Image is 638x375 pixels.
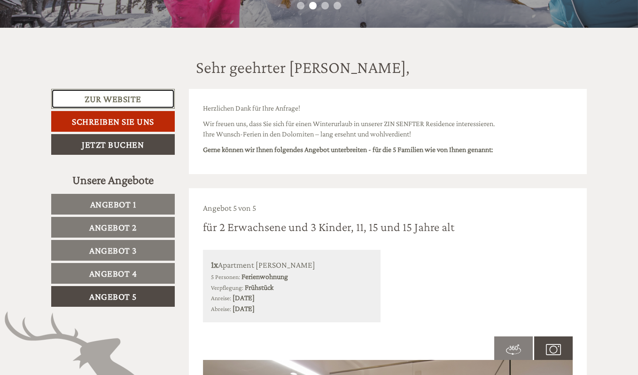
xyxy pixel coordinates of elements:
span: Angebot 5 [89,291,137,302]
a: Zur Website [51,89,175,109]
span: Angebot 5 von 5 [203,203,256,213]
button: Senden [307,244,370,264]
p: Wir freuen uns, dass Sie sich für einen Winterurlaub in unserer ZIN SENFTER Residence interessier... [203,119,573,140]
img: 360-grad.svg [506,342,521,357]
b: [DATE] [233,304,255,312]
b: Frühstück [245,283,273,291]
img: camera.svg [546,342,561,357]
a: Schreiben Sie uns [51,111,175,132]
small: Verpflegung: [211,284,243,291]
div: Apartment [PERSON_NAME] [211,258,373,271]
small: 5 Personen: [211,273,240,280]
span: Angebot 1 [90,199,136,209]
span: Angebot 3 [89,245,137,255]
small: 21:17 [14,46,132,52]
span: Angebot 2 [89,222,137,232]
b: Ferienwohnung [241,272,288,280]
b: [DATE] [233,294,255,302]
div: Guten Tag, wie können wir Ihnen helfen? [7,25,137,54]
p: Herzlichen Dank für Ihre Anfrage! [203,103,573,114]
div: [DATE] [169,7,202,23]
span: Angebot 4 [89,268,137,279]
h1: Sehr geehrter [PERSON_NAME], [196,58,410,77]
div: Unsere Angebote [51,171,175,189]
small: Abreise: [211,305,231,312]
div: Zin Senfter Residence [14,27,132,35]
a: Jetzt buchen [51,134,175,155]
div: für 2 Erwachsene und 3 Kinder, 11, 15 und 15 Jahre alt [203,218,454,236]
strong: Gerne können wir Ihnen folgendes Angebot unterbreiten - für die 5 Familien wie von Ihnen genannt: [203,145,493,153]
small: Anreise: [211,295,231,302]
b: 1x [211,259,218,270]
